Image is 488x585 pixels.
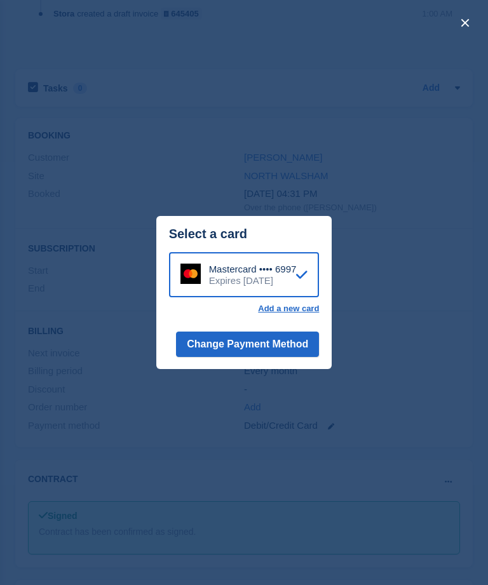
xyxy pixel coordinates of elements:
div: Select a card [169,227,320,241]
div: Mastercard •••• 6997 [209,264,297,275]
img: Mastercard Logo [180,264,201,284]
button: Change Payment Method [176,332,319,357]
div: Expires [DATE] [209,275,297,286]
a: Add a new card [258,304,319,314]
button: close [455,13,475,33]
